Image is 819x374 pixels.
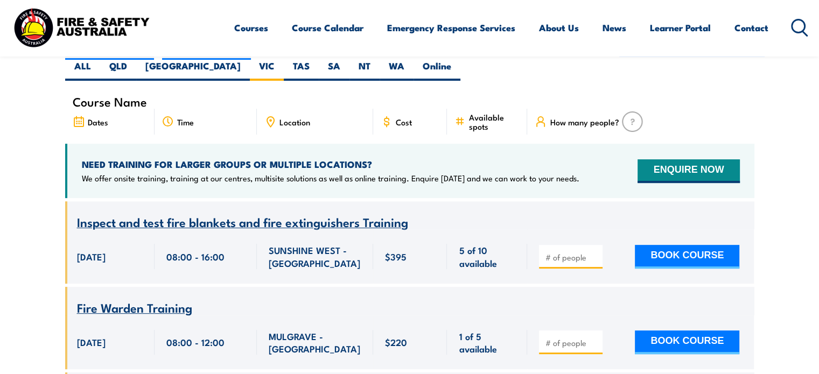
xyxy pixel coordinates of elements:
[638,159,739,183] button: ENQUIRE NOW
[136,60,250,81] label: [GEOGRAPHIC_DATA]
[380,60,414,81] label: WA
[82,173,579,184] p: We offer onsite training, training at our centres, multisite solutions as well as online training...
[284,60,319,81] label: TAS
[734,13,768,42] a: Contact
[635,330,739,354] button: BOOK COURSE
[234,13,268,42] a: Courses
[545,252,599,263] input: # of people
[77,216,408,229] a: Inspect and test fire blankets and fire extinguishers Training
[269,244,361,269] span: SUNSHINE WEST - [GEOGRAPHIC_DATA]
[539,13,579,42] a: About Us
[177,117,194,126] span: Time
[250,60,284,81] label: VIC
[77,213,408,231] span: Inspect and test fire blankets and fire extinguishers Training
[396,117,412,126] span: Cost
[82,158,579,170] h4: NEED TRAINING FOR LARGER GROUPS OR MULTIPLE LOCATIONS?
[459,330,515,355] span: 1 of 5 available
[88,117,108,126] span: Dates
[545,337,599,348] input: # of people
[349,60,380,81] label: NT
[459,244,515,269] span: 5 of 10 available
[65,60,100,81] label: ALL
[550,117,619,126] span: How many people?
[166,336,225,348] span: 08:00 - 12:00
[319,60,349,81] label: SA
[603,13,626,42] a: News
[385,250,407,263] span: $395
[269,330,361,355] span: MULGRAVE - [GEOGRAPHIC_DATA]
[77,250,106,263] span: [DATE]
[73,97,147,106] span: Course Name
[166,250,225,263] span: 08:00 - 16:00
[77,301,192,315] a: Fire Warden Training
[387,13,515,42] a: Emergency Response Services
[77,336,106,348] span: [DATE]
[279,117,310,126] span: Location
[414,60,460,81] label: Online
[292,13,363,42] a: Course Calendar
[385,336,407,348] span: $220
[650,13,711,42] a: Learner Portal
[635,245,739,269] button: BOOK COURSE
[468,112,520,131] span: Available spots
[77,298,192,316] span: Fire Warden Training
[100,60,136,81] label: QLD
